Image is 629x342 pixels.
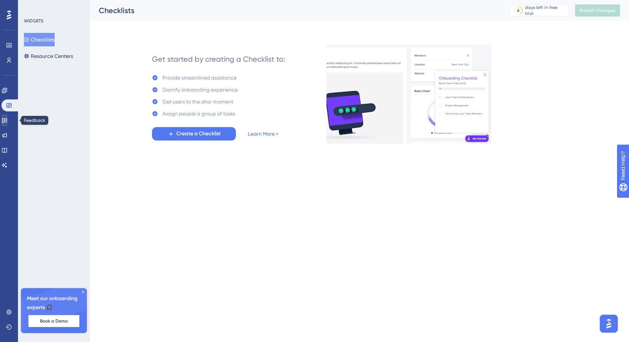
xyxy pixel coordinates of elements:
[24,49,73,63] button: Resource Centers
[326,44,492,144] img: e28e67207451d1beac2d0b01ddd05b56.gif
[248,129,279,138] a: Learn More >
[162,85,238,94] div: Gamify onbaording experience
[598,312,620,335] iframe: UserGuiding AI Assistant Launcher
[24,18,43,24] div: WIDGETS
[27,294,81,312] span: Meet our onboarding experts 🎧
[176,129,221,138] span: Create a Checklist
[162,97,233,106] div: Get users to the aha-moment
[40,318,68,324] span: Book a Demo
[28,315,79,327] button: Book a Demo
[580,7,616,13] span: Publish Changes
[575,4,620,16] button: Publish Changes
[24,33,55,46] button: Checklists
[525,4,566,16] div: days left in free trial
[152,127,236,141] button: Create a Checklist
[152,54,285,64] div: Get started by creating a Checklist to:
[162,109,235,118] div: Assign people a group of tasks
[99,5,490,16] div: Checklists
[162,73,237,82] div: Provide streamlined assistance
[18,2,47,11] span: Need Help?
[517,7,520,13] div: 6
